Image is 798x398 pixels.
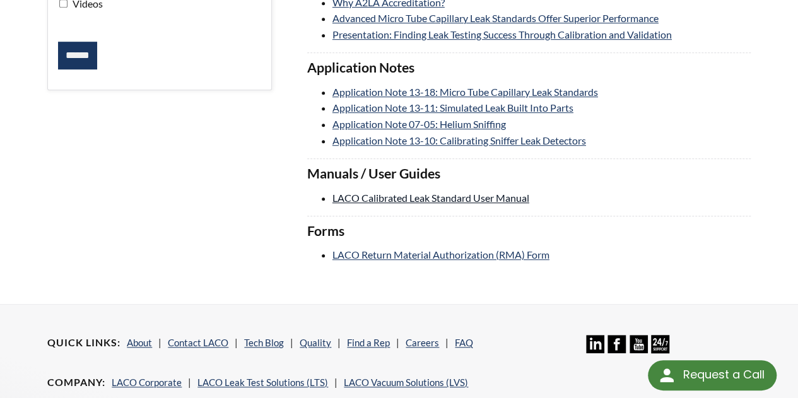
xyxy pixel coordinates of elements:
a: Advanced Micro Tube Capillary Leak Standards Offer Superior Performance [332,12,659,24]
a: Application Note 07-05: Helium Sniffing [332,118,506,130]
h3: Application Notes [307,59,751,77]
h4: Quick Links [47,336,120,349]
div: Request a Call [683,360,764,389]
a: LACO Return Material Authorization (RMA) Form [332,249,549,260]
a: Tech Blog [244,337,284,348]
a: LACO Vacuum Solutions (LVS) [344,377,468,388]
a: LACO Corporate [112,377,182,388]
a: Careers [406,337,439,348]
img: 24/7 Support Icon [651,335,669,353]
a: LACO Calibrated Leak Standard User Manual [332,192,529,204]
a: About [127,337,152,348]
div: Request a Call [648,360,777,390]
a: Find a Rep [347,337,390,348]
h3: Manuals / User Guides [307,165,751,183]
a: Application Note 13-18: Micro Tube Capillary Leak Standards [332,86,598,98]
h3: Forms [307,223,751,240]
a: Quality [300,337,331,348]
img: round button [657,365,677,385]
a: Presentation: Finding Leak Testing Success Through Calibration and Validation [332,28,672,40]
a: Application Note 13-10: Calibrating Sniffer Leak Detectors [332,134,586,146]
a: Application Note 13-11: Simulated Leak Built Into Parts [332,102,573,114]
a: LACO Leak Test Solutions (LTS) [197,377,328,388]
h4: Company [47,376,105,389]
a: Contact LACO [168,337,228,348]
a: FAQ [455,337,473,348]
